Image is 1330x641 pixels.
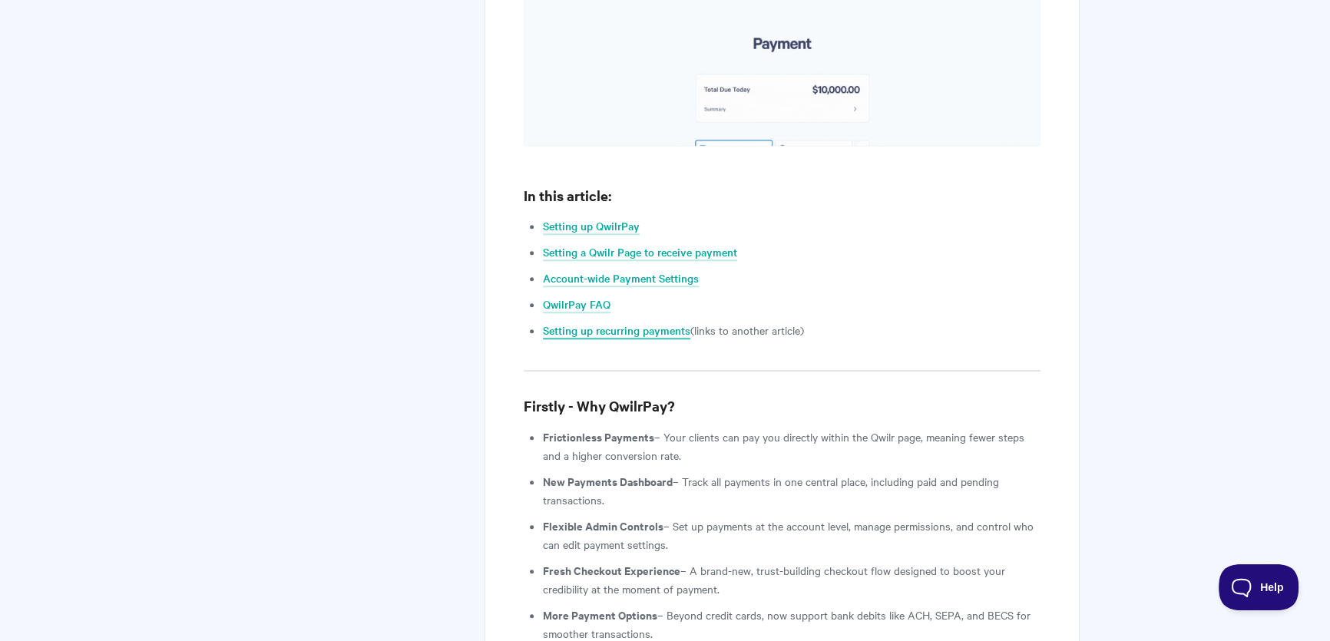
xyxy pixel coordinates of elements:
[543,321,1041,339] li: (links to another article)
[543,473,673,489] strong: New Payments Dashboard
[543,270,699,287] a: Account-wide Payment Settings
[543,472,1041,509] li: – Track all payments in one central place, including paid and pending transactions.
[543,296,610,313] a: QwilrPay FAQ
[543,517,1041,553] li: – Set up payments at the account level, manage permissions, and control who can edit payment sett...
[543,322,690,339] a: Setting up recurring payments
[543,517,663,534] strong: Flexible Admin Controls
[543,561,1041,598] li: – A brand-new, trust-building checkout flow designed to boost your credibility at the moment of p...
[543,562,680,578] strong: Fresh Checkout Experience
[1219,564,1299,610] iframe: Toggle Customer Support
[524,186,611,205] b: In this article:
[524,395,1041,417] h3: Firstly - Why QwilrPay?
[543,428,1041,464] li: – Your clients can pay you directly within the Qwilr page, meaning fewer steps and a higher conve...
[543,244,737,261] a: Setting a Qwilr Page to receive payment
[543,428,654,444] strong: Frictionless Payments
[543,606,657,623] strong: More Payment Options
[543,218,640,235] a: Setting up QwilrPay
